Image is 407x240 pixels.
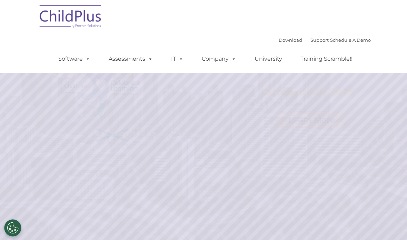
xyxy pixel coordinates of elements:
[51,52,97,66] a: Software
[279,37,302,43] a: Download
[294,52,359,66] a: Training Scramble!!
[4,219,21,237] button: Cookies Settings
[195,52,243,66] a: Company
[164,52,190,66] a: IT
[102,52,160,66] a: Assessments
[279,37,371,43] font: |
[277,111,347,129] a: Learn More
[330,37,371,43] a: Schedule A Demo
[310,37,329,43] a: Support
[36,0,105,35] img: ChildPlus by Procare Solutions
[248,52,289,66] a: University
